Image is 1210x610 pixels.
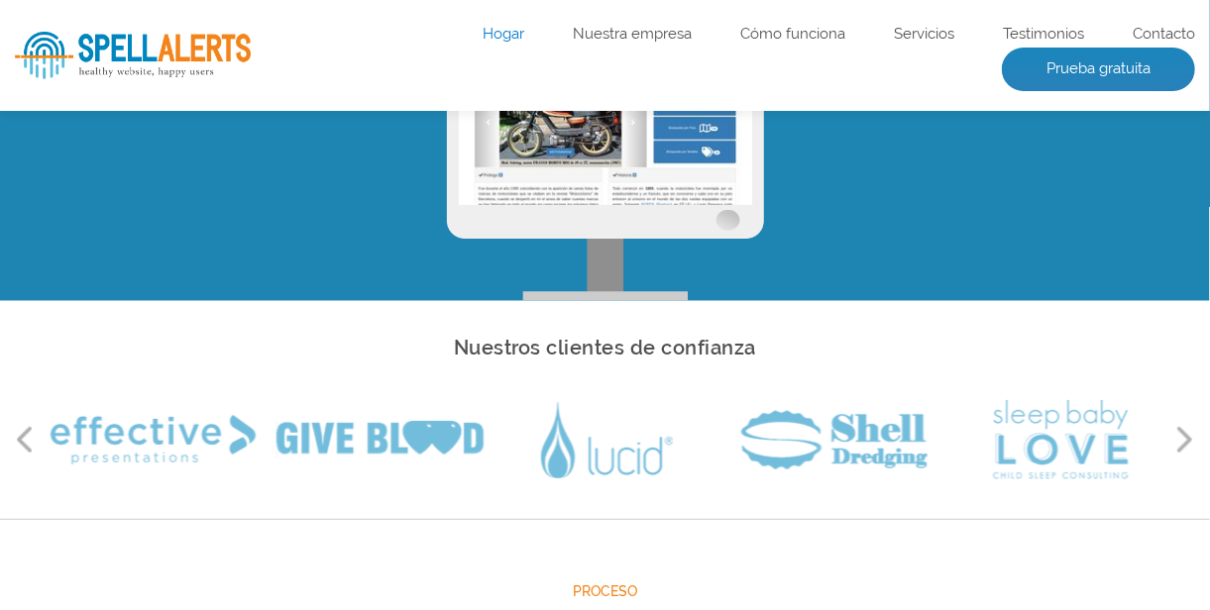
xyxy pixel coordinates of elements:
font: Hogar [483,25,524,43]
font: Prueba gratuita [1046,59,1151,77]
span: [DOMAIN_NAME] [15,102,1195,135]
img: Eficaz [51,415,256,464]
img: Alertas de ortografía [15,32,251,79]
img: Lúcido [541,402,673,478]
img: Dragado de conchas [741,410,928,469]
a: Servicios [894,25,954,45]
img: Duerme Bebé Amor [993,400,1129,479]
a: Prueba gratuita [1002,48,1195,91]
button: Próximo [1175,425,1195,455]
a: Contacto [1133,25,1195,45]
i: Pages Scanned: 101 [514,135,696,158]
img: Free Website Analysis [459,206,752,369]
img: Free Website Analysis [447,168,764,465]
font: Servicios [894,25,954,43]
font: Nuestros clientes de confianza [454,336,756,359]
div: Scanning your Website: [15,78,1195,158]
a: Hogar [483,25,524,45]
a: Nuestra empresa [573,25,692,45]
img: Free Webiste Analysis [387,219,824,243]
font: Testimonios [1003,25,1084,43]
a: Cómo funciona [740,25,845,45]
a: Testimonios [1003,25,1084,45]
font: Proceso [573,583,637,599]
font: Contacto [1133,25,1195,43]
font: Cómo funciona [740,25,845,43]
button: Anterior [15,425,35,455]
font: Nuestra empresa [573,25,692,43]
img: Donar sangre [276,421,484,458]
